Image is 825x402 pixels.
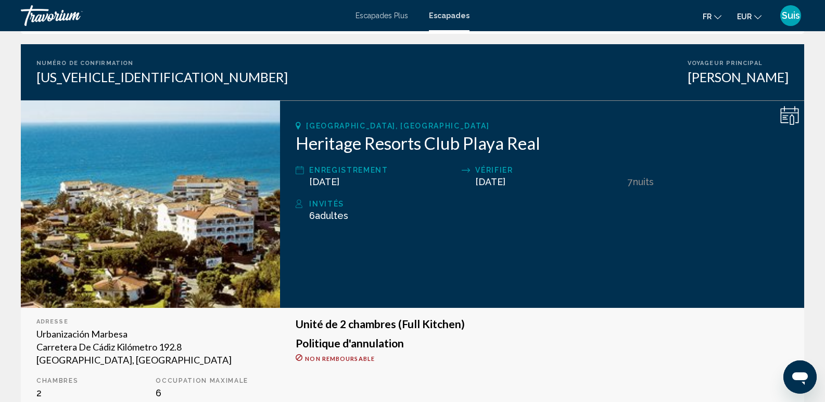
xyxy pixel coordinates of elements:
[305,355,375,362] span: Non remboursable
[429,11,469,20] a: Escapades
[783,360,817,394] iframe: Bouton de lancement de la fenêtre de messagerie
[688,60,789,67] div: Voyageur principal
[737,9,761,24] button: Changer de devise
[21,5,345,26] a: Travorium
[156,377,264,384] p: Occupation maximale
[309,164,456,176] div: Enregistrement
[36,377,145,384] p: Chambres
[782,10,800,21] font: Suis
[36,60,288,67] div: Numéro de confirmation
[475,176,505,187] span: [DATE]
[296,318,789,330] h3: Unité de 2 chambres (Full Kitchen)
[737,12,752,21] font: EUR
[475,164,623,176] div: Vérifier
[703,12,712,21] font: fr
[688,69,789,85] div: [PERSON_NAME]
[36,328,264,367] div: Urbanización Marbesa Carretera de Cádiz Kilómetro 192.8 [GEOGRAPHIC_DATA], [GEOGRAPHIC_DATA]
[296,338,789,349] h3: Politique d'annulation
[296,133,789,153] h2: Heritage Resorts Club Playa Real
[777,5,804,27] button: Menu utilisateur
[315,210,348,221] span: Adultes
[309,198,789,210] div: Invités
[309,210,348,221] span: 6
[36,387,42,398] span: 2
[628,176,633,187] span: 7
[156,387,161,398] span: 6
[36,318,264,325] div: Adresse
[356,11,408,20] a: Escapades Plus
[306,122,489,130] span: [GEOGRAPHIC_DATA], [GEOGRAPHIC_DATA]
[703,9,721,24] button: Changer de langue
[36,69,288,85] div: [US_VEHICLE_IDENTIFICATION_NUMBER]
[633,176,654,187] span: nuits
[309,176,339,187] span: [DATE]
